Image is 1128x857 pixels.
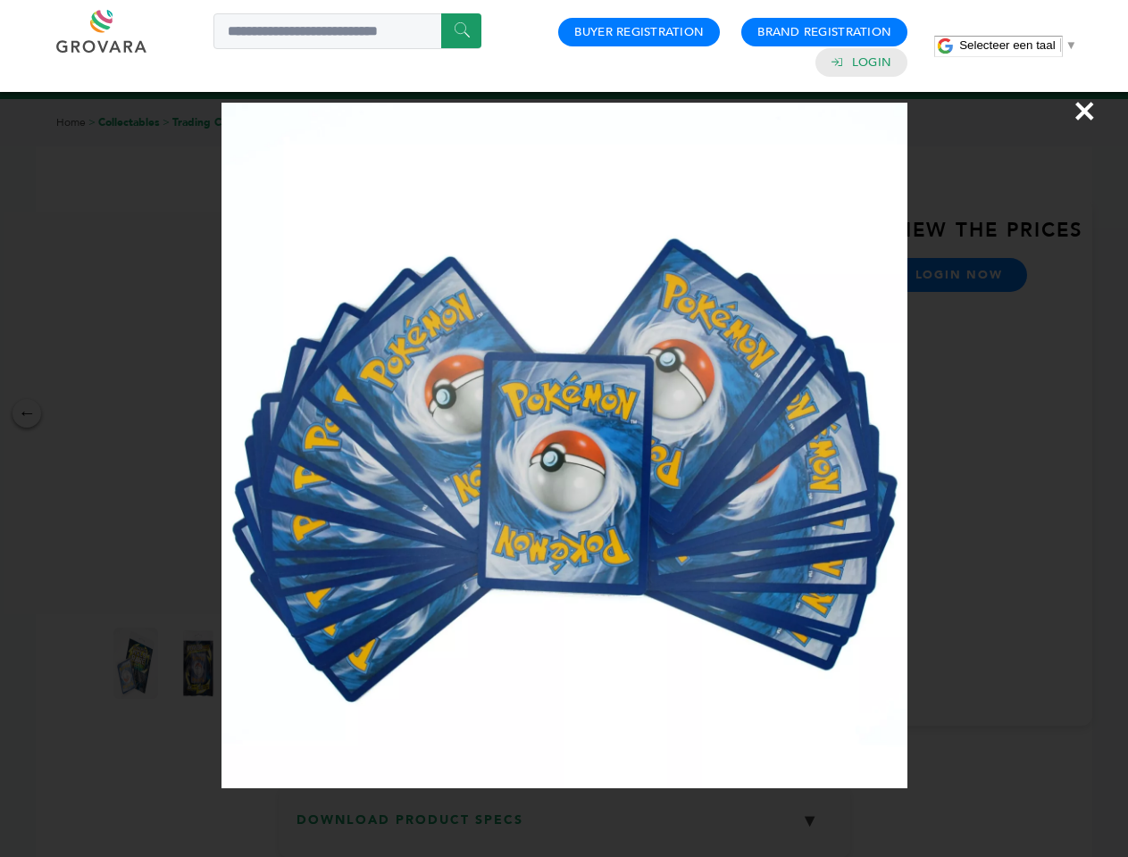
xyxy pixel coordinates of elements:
[221,103,907,788] img: Image Preview
[959,38,1055,52] span: Selecteer een taal
[1060,38,1061,52] span: ​
[213,13,481,49] input: Search a product or brand...
[757,24,891,40] a: Brand Registration
[852,54,891,71] a: Login
[1065,38,1077,52] span: ▼
[959,38,1077,52] a: Selecteer een taal​
[574,24,704,40] a: Buyer Registration
[1073,86,1097,136] span: ×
